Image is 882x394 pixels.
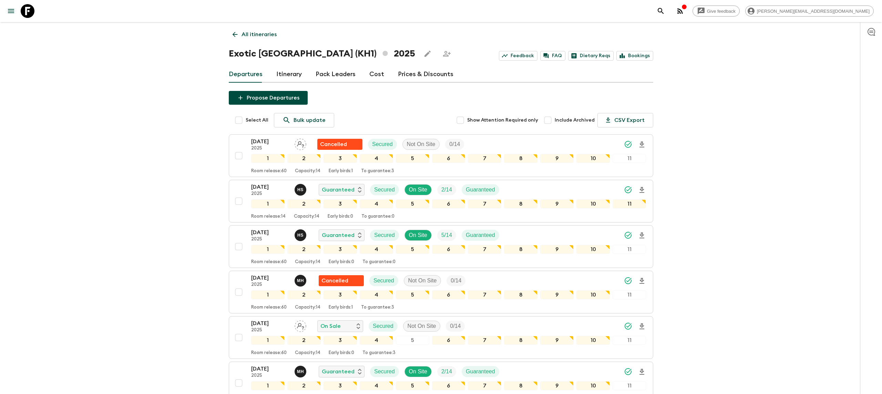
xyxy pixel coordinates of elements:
p: Guaranteed [322,231,355,239]
div: 3 [324,199,357,208]
div: 5 [396,381,429,390]
p: Early birds: 1 [329,305,353,310]
div: 3 [324,154,357,163]
a: Give feedback [693,6,740,17]
div: Flash Pack cancellation [319,275,364,286]
p: 2 / 14 [441,367,452,376]
div: 4 [360,336,393,345]
div: Secured [369,321,398,332]
div: 7 [468,290,501,299]
a: Itinerary [276,66,302,83]
svg: Synced Successfully [624,186,632,194]
p: [DATE] [251,228,289,237]
div: 4 [360,381,393,390]
div: 3 [324,245,357,254]
div: Secured [369,275,398,286]
p: 5 / 14 [441,231,452,239]
span: Assign pack leader [295,141,306,146]
div: 2 [287,381,321,390]
p: Guaranteed [466,186,495,194]
div: 2 [287,154,321,163]
svg: Download Onboarding [638,231,646,240]
div: 8 [504,154,537,163]
div: 11 [613,154,646,163]
span: Share this itinerary [440,47,454,61]
div: 2 [287,245,321,254]
p: Early birds: 1 [329,168,353,174]
p: 2025 [251,373,289,379]
svg: Download Onboarding [638,277,646,285]
p: To guarantee: 3 [361,305,394,310]
button: Propose Departures [229,91,308,105]
p: To guarantee: 0 [361,214,394,219]
p: Not On Site [407,140,435,148]
p: Room release: 60 [251,259,287,265]
p: Guaranteed [322,367,355,376]
div: 6 [432,290,465,299]
p: Room release: 60 [251,168,287,174]
button: CSV Export [597,113,653,127]
div: 10 [576,290,610,299]
a: All itineraries [229,28,280,41]
div: 7 [468,336,501,345]
svg: Download Onboarding [638,186,646,194]
div: 10 [576,381,610,390]
a: Feedback [499,51,537,61]
div: 3 [324,381,357,390]
svg: Download Onboarding [638,322,646,331]
button: MH [295,366,308,377]
div: Flash Pack cancellation [317,139,362,150]
div: 7 [468,199,501,208]
p: Not On Site [408,322,436,330]
div: 4 [360,154,393,163]
div: 9 [540,199,574,208]
span: Hong Sarou [295,186,308,191]
p: [DATE] [251,319,289,328]
div: 8 [504,199,537,208]
div: 8 [504,290,537,299]
p: [DATE] [251,137,289,146]
p: Room release: 14 [251,214,286,219]
p: Not On Site [408,277,437,285]
div: On Site [404,366,432,377]
div: 7 [468,154,501,163]
p: Early birds: 0 [329,259,354,265]
span: Assign pack leader [295,322,306,328]
p: Guaranteed [466,231,495,239]
div: 5 [396,199,429,208]
p: On Site [409,186,427,194]
div: 3 [324,290,357,299]
p: 2025 [251,328,289,333]
p: Secured [372,140,393,148]
p: To guarantee: 3 [362,350,396,356]
span: Mr. Heng Pringratana (Prefer name : James) [295,368,308,373]
div: Secured [370,230,399,241]
div: 9 [540,245,574,254]
div: 5 [396,245,429,254]
div: 11 [613,245,646,254]
div: 1 [251,245,285,254]
a: Departures [229,66,263,83]
div: 1 [251,290,285,299]
button: menu [4,4,18,18]
div: 1 [251,336,285,345]
div: On Site [404,230,432,241]
span: Show Attention Required only [467,117,538,124]
p: 2025 [251,237,289,242]
p: 0 / 14 [449,140,460,148]
a: Cost [369,66,384,83]
p: 2 / 14 [441,186,452,194]
p: Bulk update [294,116,326,124]
div: 9 [540,336,574,345]
svg: Synced Successfully [624,277,632,285]
button: [DATE]2025Hong SarouGuaranteedSecuredOn SiteTrip FillGuaranteed1234567891011Room release:60Capaci... [229,225,653,268]
button: Edit this itinerary [421,47,434,61]
div: Trip Fill [437,366,456,377]
p: 2025 [251,191,289,197]
div: 10 [576,245,610,254]
span: Select All [246,117,268,124]
div: 7 [468,381,501,390]
svg: Synced Successfully [624,231,632,239]
div: 9 [540,381,574,390]
p: Capacity: 14 [295,259,320,265]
